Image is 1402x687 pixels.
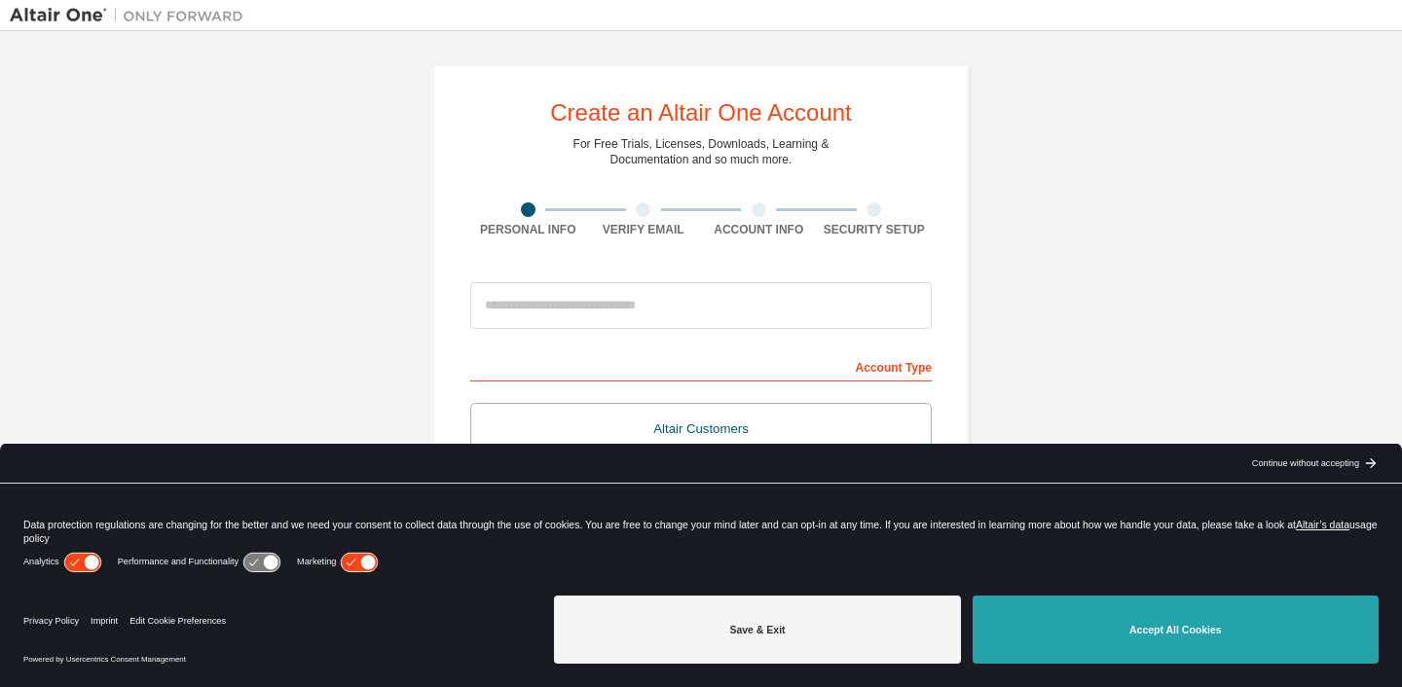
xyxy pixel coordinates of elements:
[470,350,932,381] div: Account Type
[573,136,830,167] div: For Free Trials, Licenses, Downloads, Learning & Documentation and so much more.
[701,222,817,237] div: Account Info
[10,6,253,25] img: Altair One
[817,222,933,237] div: Security Setup
[483,416,919,443] div: Altair Customers
[470,222,586,237] div: Personal Info
[550,101,852,125] div: Create an Altair One Account
[586,222,702,237] div: Verify Email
